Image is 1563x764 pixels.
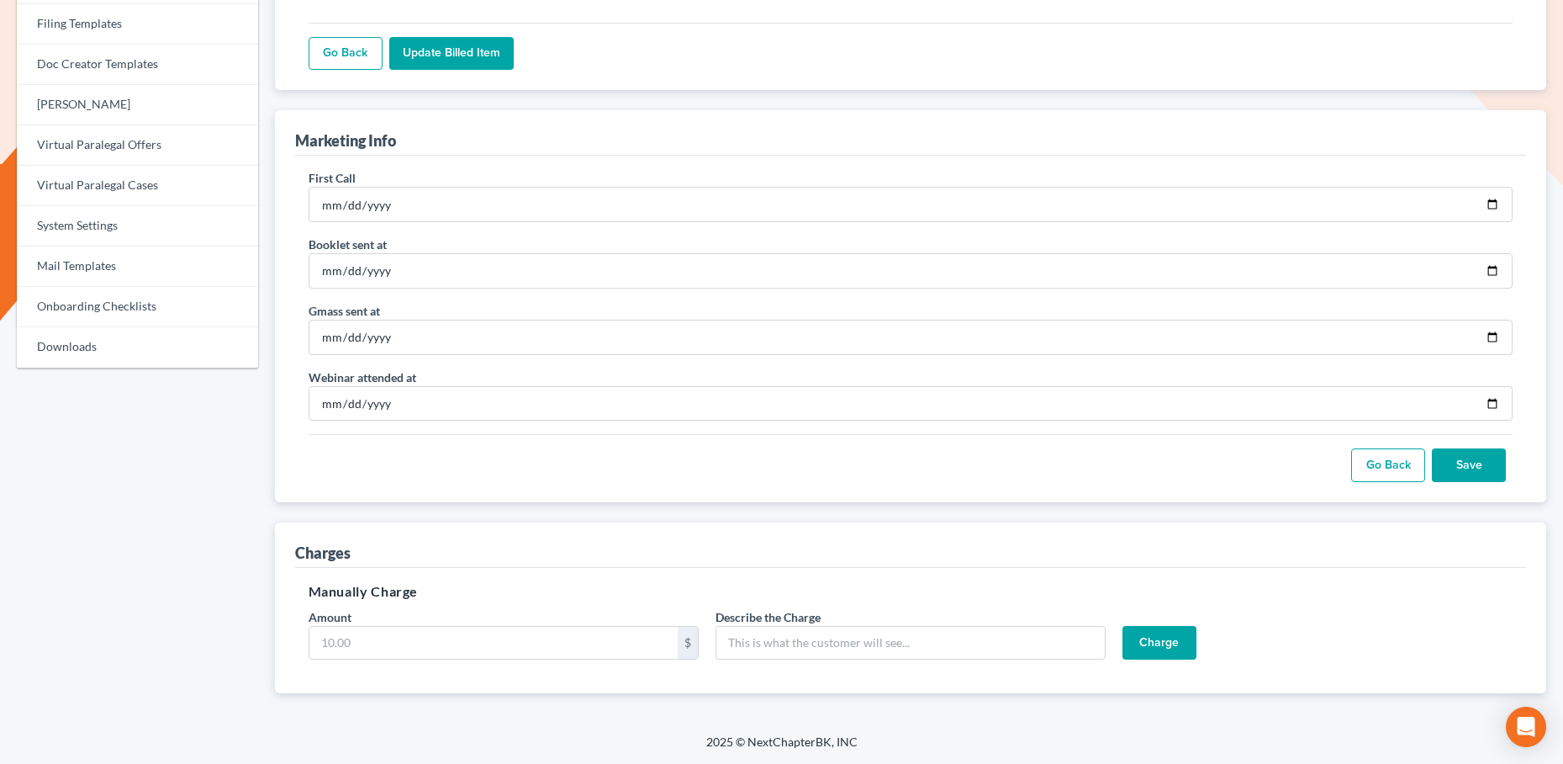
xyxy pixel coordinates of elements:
[309,169,356,187] label: First Call
[17,206,258,247] a: System Settings
[17,287,258,327] a: Onboarding Checklists
[295,543,351,563] div: Charges
[17,4,258,45] a: Filing Templates
[17,45,258,85] a: Doc Creator Templates
[1506,707,1546,747] div: Open Intercom Messenger
[295,130,396,151] div: Marketing Info
[309,37,383,71] a: Go Back
[309,302,380,320] label: Gmass sent at
[17,327,258,368] a: Downloads
[678,627,698,659] div: $
[309,627,678,659] input: 10.00
[309,581,1513,602] h5: Manually Charge
[17,247,258,287] a: Mail Templates
[309,369,416,386] label: Webinar attended at
[389,37,514,71] input: Update Billed item
[715,608,821,626] label: Describe the Charge
[1351,448,1425,482] a: Go Back
[17,166,258,206] a: Virtual Paralegal Cases
[309,608,351,626] label: Amount
[1432,448,1506,482] input: Save
[303,734,1261,764] div: 2025 © NextChapterBK, INC
[309,236,387,253] label: Booklet sent at
[715,626,1106,660] input: This is what the customer will see...
[1122,626,1196,660] input: Charge
[17,85,258,125] a: [PERSON_NAME]
[17,125,258,166] a: Virtual Paralegal Offers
